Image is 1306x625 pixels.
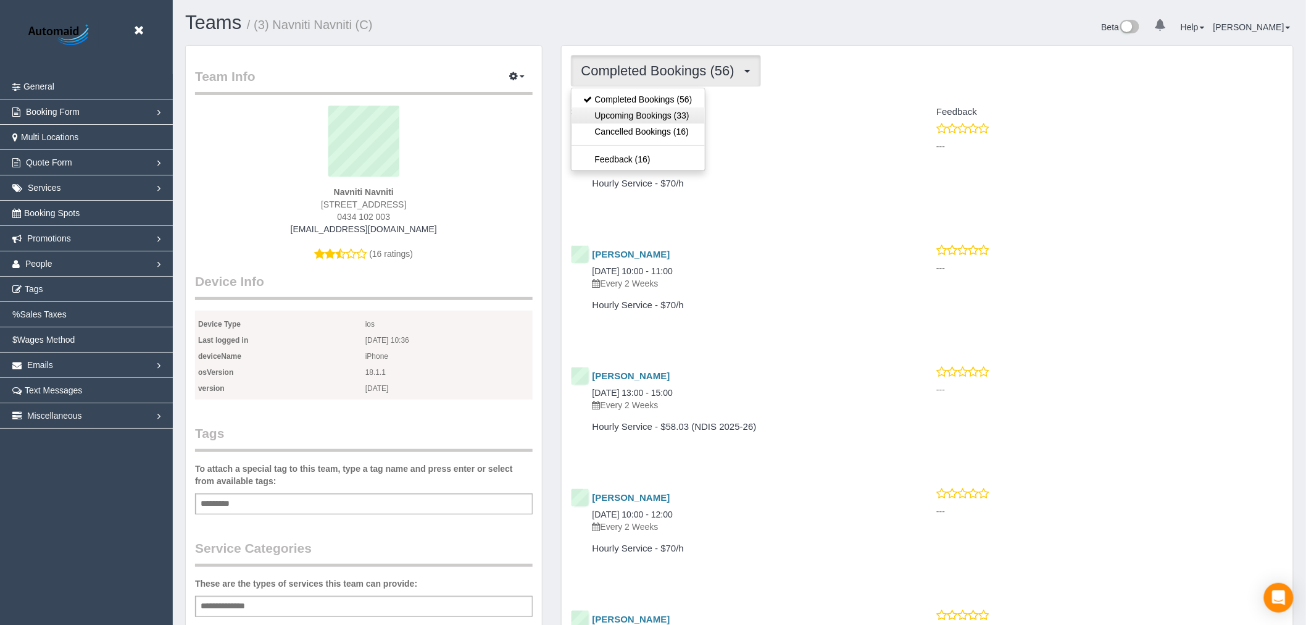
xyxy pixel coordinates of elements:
[936,505,1284,518] p: ---
[593,266,673,276] a: [DATE] 10:00 - 11:00
[1119,20,1139,36] img: New interface
[198,384,225,393] b: version
[572,91,705,107] a: Completed Bookings (56)
[936,262,1284,274] p: ---
[593,371,670,381] a: [PERSON_NAME]
[334,187,394,197] strong: Navniti Navniti
[198,336,248,345] b: Last logged in
[593,156,900,168] p: One Time
[1264,583,1294,613] div: Open Intercom Messenger
[198,352,241,361] b: deviceName
[27,360,53,370] span: Emails
[593,399,900,411] p: Every 2 Weeks
[22,22,99,49] img: Automaid Logo
[198,368,233,377] b: osVersion
[593,422,900,432] h4: Hourly Service - $58.03 (NDIS 2025-26)
[365,364,533,380] span: 18.1.1
[572,124,705,140] a: Cancelled Bookings (16)
[247,18,373,31] small: / (3) Navniti Navniti (C)
[593,277,900,290] p: Every 2 Weeks
[195,577,417,590] label: These are the types of services this team can provide:
[26,157,72,167] span: Quote Form
[195,463,533,487] label: To attach a special tag to this team, type a tag name and press enter or select from available tags:
[936,140,1284,153] p: ---
[571,107,918,117] h4: Service
[321,199,406,209] span: [STREET_ADDRESS]
[27,233,71,243] span: Promotions
[338,212,391,222] span: 0434 102 003
[593,543,900,554] h4: Hourly Service - $70/h
[28,183,61,193] span: Services
[195,424,533,452] legend: Tags
[20,309,66,319] span: Sales Taxes
[936,384,1284,396] p: ---
[593,249,670,259] a: [PERSON_NAME]
[593,614,670,624] a: [PERSON_NAME]
[593,492,670,503] a: [PERSON_NAME]
[581,63,741,78] span: Completed Bookings (56)
[1102,22,1140,32] a: Beta
[17,335,75,345] span: Wages Method
[198,320,241,329] b: Device Type
[593,300,900,311] h4: Hourly Service - $70/h
[365,316,533,332] span: ios
[593,521,900,533] p: Every 2 Weeks
[1181,22,1205,32] a: Help
[593,178,900,189] h4: Hourly Service - $70/h
[23,82,54,91] span: General
[25,259,52,269] span: People
[365,332,533,348] span: [DATE] 10:36
[593,510,673,519] a: [DATE] 10:00 - 12:00
[21,132,78,142] span: Multi Locations
[195,539,533,567] legend: Service Categories
[195,67,533,95] legend: Team Info
[572,151,705,167] a: Feedback (16)
[571,55,761,86] button: Completed Bookings (56)
[26,107,80,117] span: Booking Form
[365,348,533,364] span: iPhone
[1213,22,1291,32] a: [PERSON_NAME]
[291,224,437,234] a: [EMAIL_ADDRESS][DOMAIN_NAME]
[27,411,82,421] span: Miscellaneous
[936,107,1284,117] h4: Feedback
[365,380,533,396] span: [DATE]
[25,284,43,294] span: Tags
[25,385,82,395] span: Text Messages
[593,388,673,398] a: [DATE] 13:00 - 15:00
[24,208,80,218] span: Booking Spots
[185,12,241,33] a: Teams
[572,107,705,124] a: Upcoming Bookings (33)
[195,106,533,272] div: (16 ratings)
